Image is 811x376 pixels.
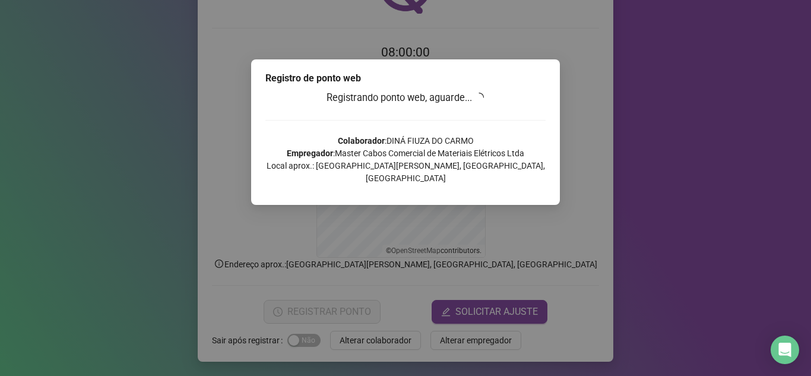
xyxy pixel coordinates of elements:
strong: Empregador [287,148,333,158]
div: Open Intercom Messenger [771,336,799,364]
div: Registro de ponto web [265,71,546,86]
strong: Colaborador [338,136,385,146]
h3: Registrando ponto web, aguarde... [265,90,546,106]
span: loading [474,93,484,102]
p: : DINÁ FIUZA DO CARMO : Master Cabos Comercial de Materiais Elétricos Ltda Local aprox.: [GEOGRAP... [265,135,546,185]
